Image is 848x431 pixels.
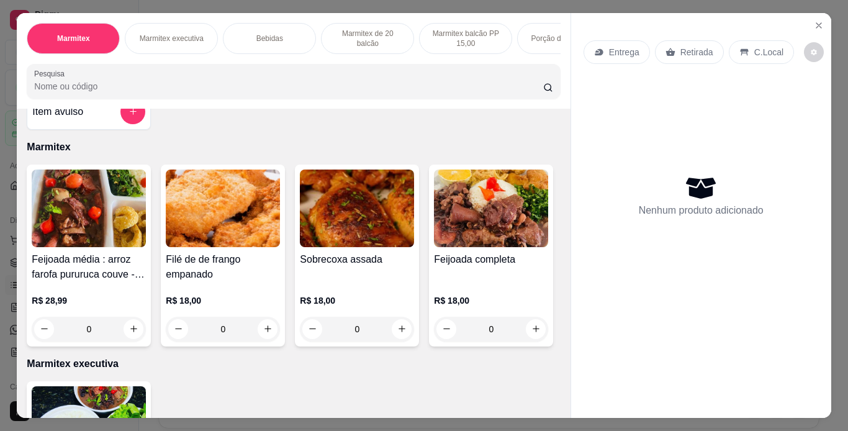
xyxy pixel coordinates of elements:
[531,34,597,43] p: Porção de pururuca
[166,294,280,307] p: R$ 18,00
[332,29,404,48] p: Marmitex de 20 balcão
[300,294,414,307] p: R$ 18,00
[34,80,543,93] input: Pesquisa
[754,46,783,58] p: C.Local
[804,42,824,62] button: decrease-product-quantity
[166,252,280,282] h4: Filé de de frango empanado
[27,140,560,155] p: Marmitex
[34,68,69,79] label: Pesquisa
[27,356,560,371] p: Marmitex executiva
[434,252,548,267] h4: Feijoada completa
[639,203,764,218] p: Nenhum produto adicionado
[300,252,414,267] h4: Sobrecoxa assada
[434,170,548,247] img: product-image
[57,34,90,43] p: Marmitex
[32,294,146,307] p: R$ 28,99
[34,319,54,339] button: decrease-product-quantity
[166,170,280,247] img: product-image
[32,252,146,282] h4: Feijoada média : arroz farofa pururuca couve - cópia
[430,29,502,48] p: Marmitex balcão PP 15,00
[256,34,283,43] p: Bebidas
[32,170,146,247] img: product-image
[120,99,145,124] button: add-separate-item
[680,46,713,58] p: Retirada
[434,294,548,307] p: R$ 18,00
[809,16,829,35] button: Close
[300,170,414,247] img: product-image
[609,46,639,58] p: Entrega
[124,319,143,339] button: increase-product-quantity
[140,34,204,43] p: Marmitex executiva
[32,104,83,119] h4: Item avulso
